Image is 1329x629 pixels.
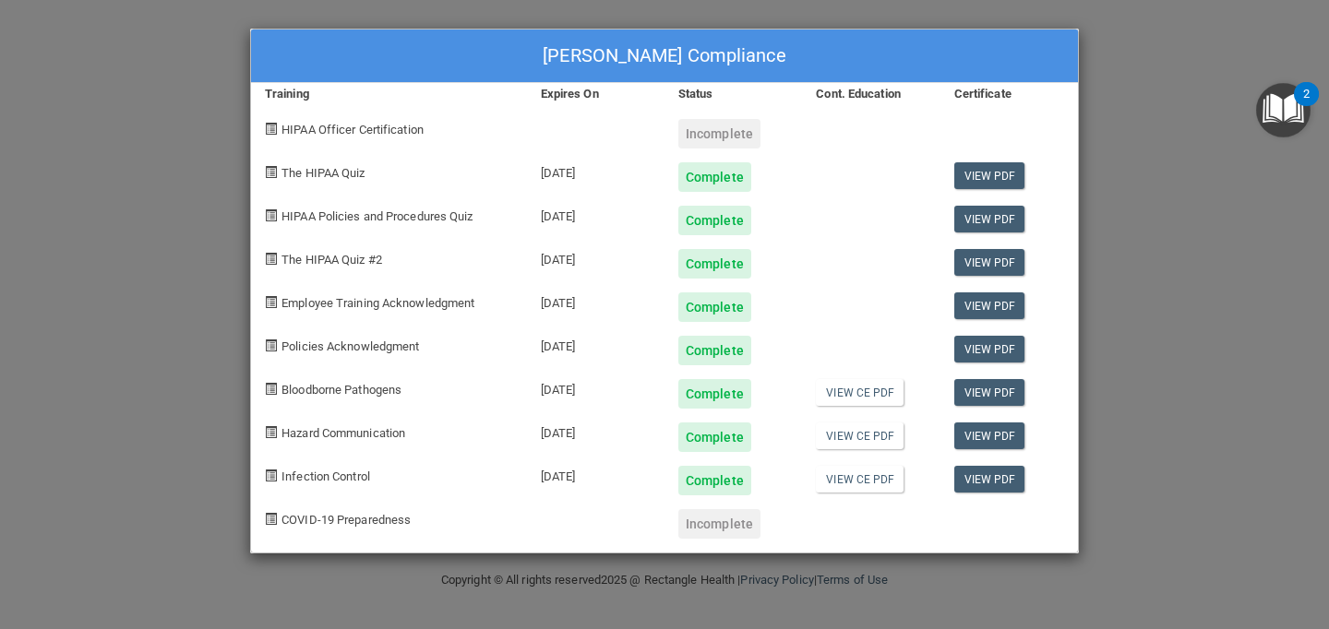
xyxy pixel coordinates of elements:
[281,513,411,527] span: COVID-19 Preparedness
[678,249,751,279] div: Complete
[678,206,751,235] div: Complete
[527,148,664,192] div: [DATE]
[678,379,751,409] div: Complete
[527,83,664,105] div: Expires On
[281,426,405,440] span: Hazard Communication
[940,83,1078,105] div: Certificate
[1256,83,1311,137] button: Open Resource Center, 2 new notifications
[954,336,1025,362] a: View PDF
[678,422,751,452] div: Complete
[954,422,1025,449] a: View PDF
[954,379,1025,406] a: View PDF
[678,162,751,192] div: Complete
[281,383,401,397] span: Bloodborne Pathogens
[281,209,473,223] span: HIPAA Policies and Procedures Quiz
[527,409,664,452] div: [DATE]
[954,292,1025,319] a: View PDF
[281,123,424,136] span: HIPAA Officer Certification
[954,249,1025,276] a: View PDF
[251,83,527,105] div: Training
[281,253,382,267] span: The HIPAA Quiz #2
[527,365,664,409] div: [DATE]
[527,322,664,365] div: [DATE]
[954,162,1025,189] a: View PDF
[251,30,1078,83] div: [PERSON_NAME] Compliance
[527,235,664,279] div: [DATE]
[527,192,664,235] div: [DATE]
[802,83,940,105] div: Cont. Education
[954,206,1025,232] a: View PDF
[281,469,370,483] span: Infection Control
[678,119,760,148] div: Incomplete
[678,466,751,495] div: Complete
[816,466,904,493] a: View CE PDF
[678,509,760,539] div: Incomplete
[281,296,474,310] span: Employee Training Acknowledgment
[954,466,1025,493] a: View PDF
[527,279,664,322] div: [DATE]
[527,452,664,495] div: [DATE]
[1303,94,1310,118] div: 2
[664,83,802,105] div: Status
[678,336,751,365] div: Complete
[816,422,904,449] a: View CE PDF
[678,292,751,322] div: Complete
[281,166,365,180] span: The HIPAA Quiz
[281,339,419,353] span: Policies Acknowledgment
[816,379,904,406] a: View CE PDF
